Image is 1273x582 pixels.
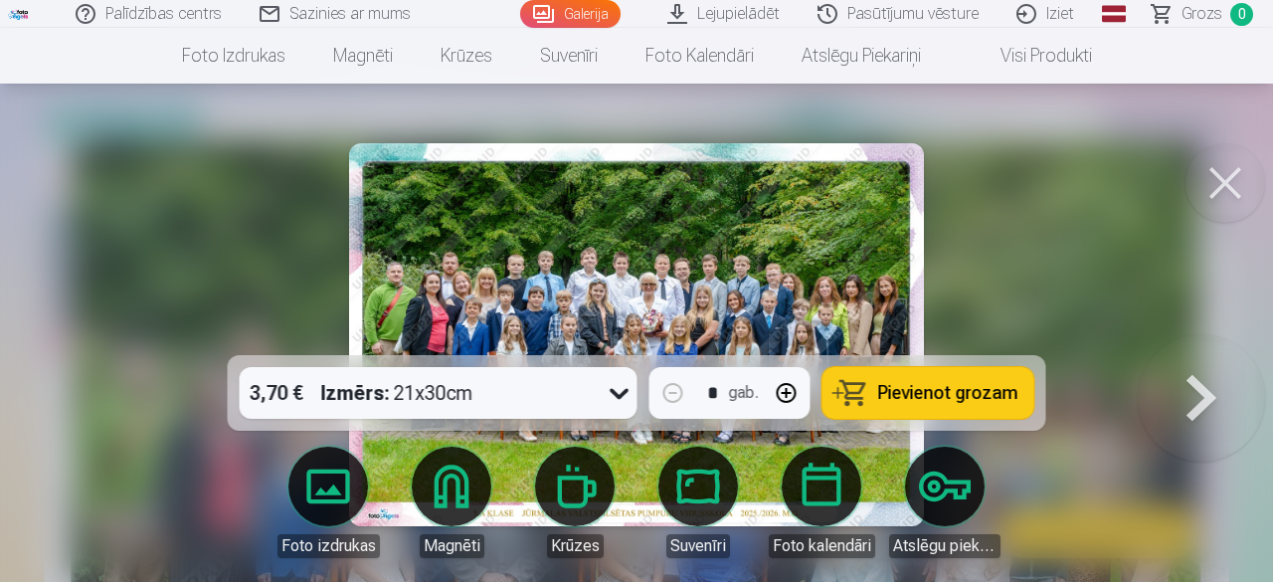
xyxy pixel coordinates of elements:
[273,447,384,558] a: Foto izdrukas
[240,367,313,419] div: 3,70 €
[666,534,730,558] div: Suvenīri
[277,534,380,558] div: Foto izdrukas
[642,447,754,558] a: Suvenīri
[822,367,1034,419] button: Pievienot grozam
[158,28,309,84] a: Foto izdrukas
[321,367,473,419] div: 21x30cm
[766,447,877,558] a: Foto kalendāri
[516,28,622,84] a: Suvenīri
[321,379,390,407] strong: Izmērs :
[889,447,1000,558] a: Atslēgu piekariņi
[1182,2,1222,26] span: Grozs
[309,28,417,84] a: Magnēti
[878,384,1018,402] span: Pievienot grozam
[945,28,1116,84] a: Visi produkti
[8,8,30,20] img: /fa3
[622,28,778,84] a: Foto kalendāri
[889,534,1000,558] div: Atslēgu piekariņi
[769,534,875,558] div: Foto kalendāri
[420,534,484,558] div: Magnēti
[519,447,631,558] a: Krūzes
[778,28,945,84] a: Atslēgu piekariņi
[1230,3,1253,26] span: 0
[417,28,516,84] a: Krūzes
[547,534,604,558] div: Krūzes
[396,447,507,558] a: Magnēti
[729,381,759,405] div: gab.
